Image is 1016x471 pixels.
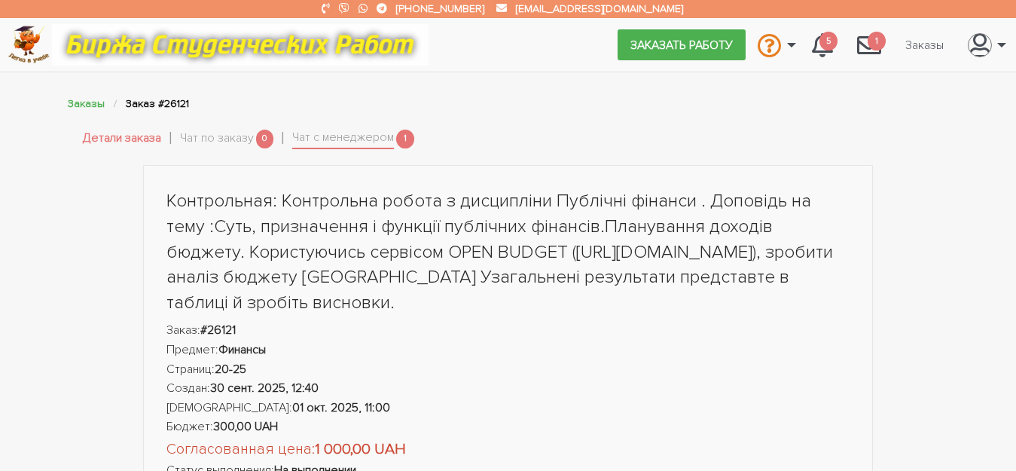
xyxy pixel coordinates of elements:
[315,440,406,458] strong: 1 000,00 UAH
[166,188,850,315] h1: Контрольная: Контрольна робота з дисципліни Публічні фінанси . Доповідь на тему :Суть, призначенн...
[213,419,278,434] strong: 300,00 UAH
[180,129,254,148] a: Чат по заказу
[893,30,956,59] a: Заказы
[166,341,850,360] li: Предмет:
[83,129,161,148] a: Детали заказа
[396,2,484,15] a: [PHONE_NUMBER]
[166,321,850,341] li: Заказ:
[218,342,266,357] strong: Финансы
[8,26,50,64] img: logo-c4363faeb99b52c628a42810ed6dfb4293a56d4e4775eb116515dfe7f33672af.png
[166,379,850,399] li: Создан:
[68,97,105,110] a: Заказы
[618,29,746,60] a: Заказать работу
[396,130,414,148] span: 1
[166,360,850,380] li: Страниц:
[210,381,319,396] strong: 30 сент. 2025, 12:40
[292,128,394,149] a: Чат с менеджером
[819,32,838,50] span: 5
[200,323,236,338] strong: #26121
[166,399,850,418] li: [DEMOGRAPHIC_DATA]:
[800,24,845,65] a: 5
[292,400,390,415] strong: 01 окт. 2025, 11:00
[868,32,886,50] span: 1
[845,24,893,65] a: 1
[126,95,189,112] li: Заказ #26121
[52,24,429,66] img: motto-12e01f5a76059d5f6a28199ef077b1f78e012cfde436ab5cf1d4517935686d32.gif
[166,437,850,461] li: Согласованная цена:
[256,130,274,148] span: 0
[516,2,683,15] a: [EMAIL_ADDRESS][DOMAIN_NAME]
[215,362,246,377] strong: 20-25
[166,417,850,437] li: Бюджет:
